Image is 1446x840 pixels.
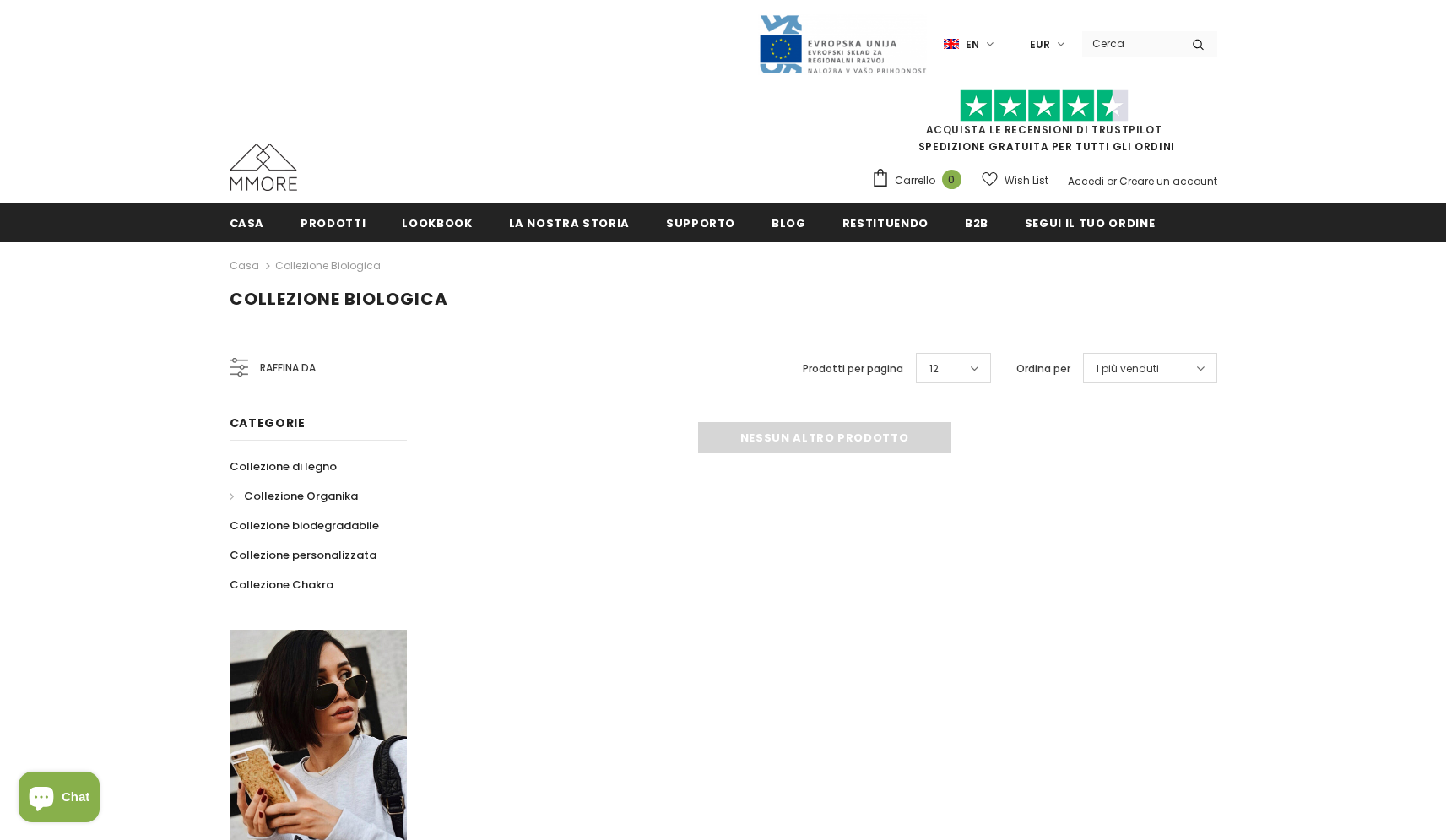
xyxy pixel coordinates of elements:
a: Collezione biodegradabile [230,511,379,540]
span: en [966,36,979,53]
span: Collezione biologica [230,287,448,311]
a: Javni Razpis [758,36,927,51]
span: EUR [1030,36,1050,53]
span: Restituendo [842,215,929,231]
span: B2B [965,215,988,231]
span: Prodotti [301,215,366,231]
span: or [1107,174,1117,188]
a: Collezione di legno [230,452,337,481]
span: supporto [666,215,735,231]
span: Collezione biodegradabile [230,518,379,534]
span: Wish List [1005,172,1048,189]
a: Collezione Organika [230,481,358,511]
img: i-lang-1.png [944,37,959,51]
span: SPEDIZIONE GRATUITA PER TUTTI GLI ORDINI [871,97,1217,154]
span: I più venduti [1097,360,1159,377]
img: Casi MMORE [230,144,297,191]
span: Casa [230,215,265,231]
input: Search Site [1082,31,1179,56]
span: Segui il tuo ordine [1025,215,1155,231]
span: Carrello [895,172,935,189]
a: Segui il tuo ordine [1025,203,1155,241]
span: Raffina da [260,359,316,377]
a: Acquista le recensioni di TrustPilot [926,122,1162,137]
span: Collezione personalizzata [230,547,376,563]
a: Collezione Chakra [230,570,333,599]
a: Collezione biologica [275,258,381,273]
img: Javni Razpis [758,14,927,75]
inbox-online-store-chat: Shopify online store chat [14,772,105,826]
a: Accedi [1068,174,1104,188]
span: Categorie [230,415,306,431]
a: Prodotti [301,203,366,241]
span: Collezione Chakra [230,577,333,593]
span: Collezione di legno [230,458,337,474]
a: Carrello 0 [871,168,970,193]
a: Restituendo [842,203,929,241]
a: Creare un account [1119,174,1217,188]
span: Collezione Organika [244,488,358,504]
a: supporto [666,203,735,241]
a: Casa [230,256,259,276]
a: La nostra storia [509,203,630,241]
label: Ordina per [1016,360,1070,377]
span: La nostra storia [509,215,630,231]
img: Fidati di Pilot Stars [960,89,1129,122]
a: Lookbook [402,203,472,241]
span: Blog [772,215,806,231]
a: Blog [772,203,806,241]
a: Casa [230,203,265,241]
span: 0 [942,170,961,189]
span: Lookbook [402,215,472,231]
span: 12 [929,360,939,377]
a: Collezione personalizzata [230,540,376,570]
a: B2B [965,203,988,241]
label: Prodotti per pagina [803,360,903,377]
a: Wish List [982,165,1048,195]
